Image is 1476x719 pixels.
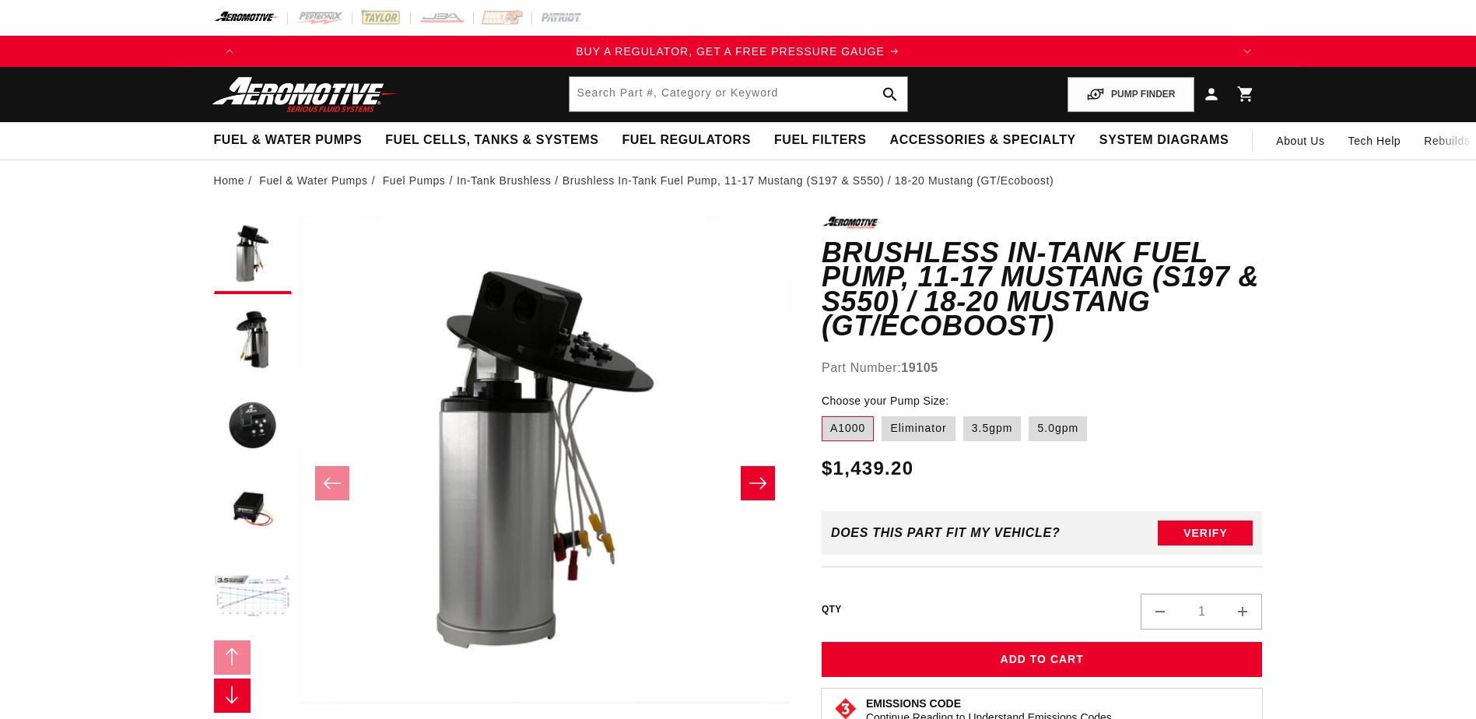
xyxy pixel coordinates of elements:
span: About Us [1276,135,1324,147]
button: Verify [1158,521,1253,545]
span: Tech Help [1348,132,1401,149]
span: Rebuilds [1424,132,1470,149]
legend: Choose your Pump Size: [822,393,951,409]
button: Translation missing: en.sections.announcements.previous_announcement [214,36,245,67]
strong: 19105 [901,361,938,374]
span: Fuel & Water Pumps [214,132,363,149]
button: search button [873,77,907,111]
button: Slide right [214,679,251,713]
div: Part Number: [822,358,1263,378]
button: Slide left [315,466,349,500]
button: Slide left [214,640,251,675]
span: BUY A REGULATOR, GET A FREE PRESSURE GAUGE [576,45,885,58]
button: Load image 2 in gallery view [214,302,292,380]
button: Slide right [741,466,775,500]
a: Fuel & Water Pumps [259,172,367,189]
span: Accessories & Specialty [890,132,1076,149]
label: 5.0gpm [1029,416,1087,441]
label: 3.5gpm [963,416,1022,441]
a: BUY A REGULATOR, GET A FREE PRESSURE GAUGE [245,43,1232,60]
img: Aeromotive [208,76,402,113]
li: In-Tank Brushless [457,172,563,189]
summary: Accessories & Specialty [878,122,1088,159]
span: Fuel Filters [774,132,867,149]
span: $1,439.20 [822,454,913,482]
summary: Fuel Filters [763,122,878,159]
label: A1000 [822,416,874,441]
h1: Brushless In-Tank Fuel Pump, 11-17 Mustang (S197 & S550) / 18-20 Mustang (GT/Ecoboost) [822,240,1263,338]
a: Home [214,172,245,189]
button: Load image 3 in gallery view [214,388,292,465]
span: Fuel Regulators [622,132,750,149]
summary: System Diagrams [1088,122,1240,159]
summary: Fuel Regulators [610,122,762,159]
a: About Us [1264,122,1336,160]
summary: Tech Help [1337,122,1413,160]
summary: Fuel & Water Pumps [202,122,374,159]
span: Fuel Cells, Tanks & Systems [385,132,598,149]
slideshow-component: Translation missing: en.sections.announcements.announcement_bar [175,36,1302,67]
button: Add to Cart [822,642,1263,677]
div: Announcement [245,43,1232,60]
button: Load image 1 in gallery view [214,216,292,294]
label: QTY [822,603,842,616]
nav: breadcrumbs [214,172,1263,189]
input: Search by Part Number, Category or Keyword [570,77,907,111]
button: PUMP FINDER [1068,77,1194,112]
a: Fuel Pumps [383,172,446,189]
div: Does This part fit My vehicle? [831,526,1061,540]
button: Translation missing: en.sections.announcements.next_announcement [1232,36,1263,67]
button: Load image 5 in gallery view [214,559,292,637]
li: Brushless In-Tank Fuel Pump, 11-17 Mustang (S197 & S550) / 18-20 Mustang (GT/Ecoboost) [563,172,1054,189]
label: Eliminator [882,416,955,441]
span: System Diagrams [1099,132,1229,149]
button: Load image 4 in gallery view [214,473,292,551]
div: 1 of 4 [245,43,1232,60]
summary: Fuel Cells, Tanks & Systems [373,122,610,159]
strong: Emissions Code [866,697,961,710]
